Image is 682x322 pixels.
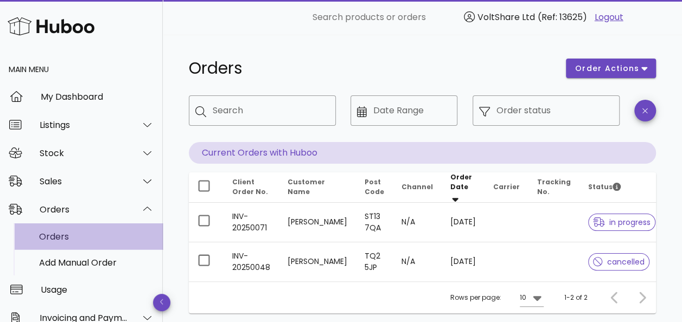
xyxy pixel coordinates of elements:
div: My Dashboard [41,92,154,102]
div: 1-2 of 2 [564,293,588,302]
th: Customer Name [279,172,356,203]
td: [DATE] [442,242,485,281]
span: Tracking No. [537,177,571,196]
td: TQ2 5JP [356,242,393,281]
td: [PERSON_NAME] [279,203,356,242]
span: order actions [575,63,640,74]
th: Tracking No. [528,172,579,203]
span: Post Code [365,177,384,196]
div: Orders [40,204,128,215]
div: 10Rows per page: [520,289,544,306]
span: Carrier [493,182,520,191]
th: Carrier [485,172,528,203]
td: INV-20250048 [224,242,279,281]
img: Huboo Logo [8,15,94,38]
div: 10 [520,293,526,302]
td: INV-20250071 [224,203,279,242]
div: Rows per page: [450,282,544,313]
td: ST13 7QA [356,203,393,242]
th: Client Order No. [224,172,279,203]
p: Current Orders with Huboo [189,142,656,164]
td: N/A [393,242,442,281]
a: Logout [595,11,623,24]
td: N/A [393,203,442,242]
button: order actions [566,59,656,78]
span: Client Order No. [232,177,268,196]
div: Usage [41,285,154,295]
th: Channel [393,172,442,203]
span: (Ref: 13625) [538,11,587,23]
div: Add Manual Order [39,257,154,268]
th: Post Code [356,172,393,203]
td: [PERSON_NAME] [279,242,356,281]
div: Listings [40,120,128,130]
span: Customer Name [288,177,325,196]
span: Order Date [450,172,472,191]
span: in progress [593,218,651,226]
th: Status [579,172,664,203]
span: VoltShare Ltd [477,11,535,23]
td: [DATE] [442,203,485,242]
h1: Orders [189,59,553,78]
span: Channel [401,182,433,191]
th: Order Date: Sorted descending. Activate to remove sorting. [442,172,485,203]
div: Orders [39,231,154,242]
div: Stock [40,148,128,158]
span: cancelled [593,258,645,266]
span: Status [588,182,621,191]
div: Sales [40,176,128,186]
